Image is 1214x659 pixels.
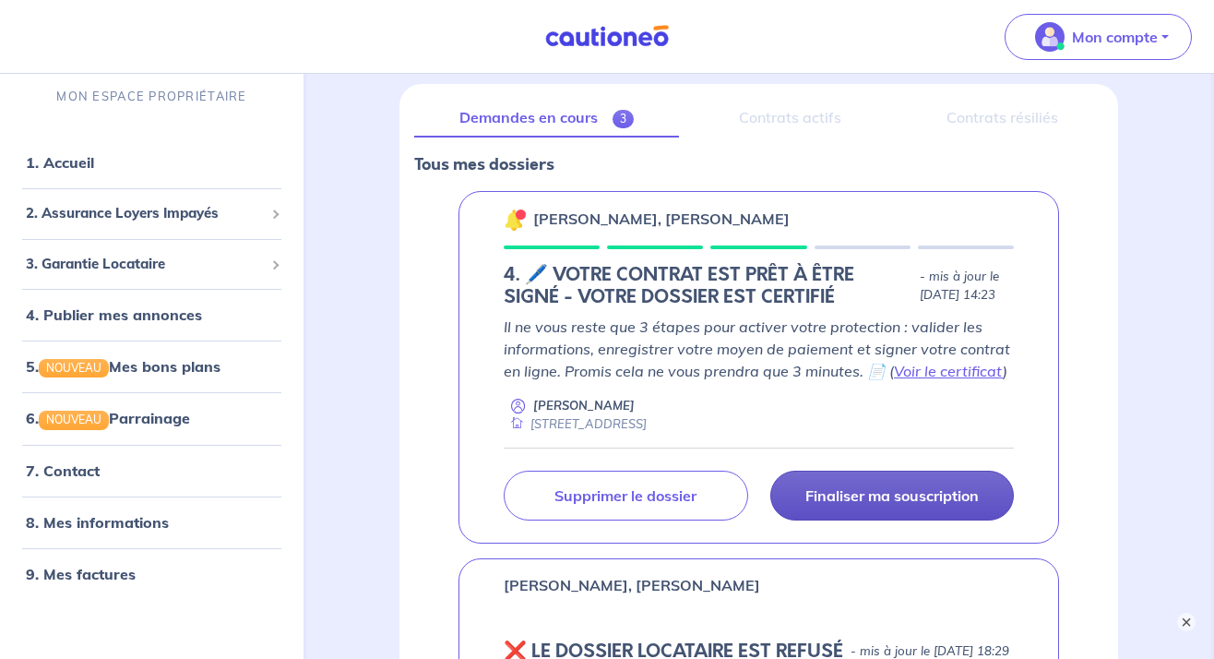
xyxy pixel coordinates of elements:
[504,471,748,521] a: Supprimer le dossier
[7,246,296,282] div: 3. Garantie Locataire
[770,471,1015,521] a: Finaliser ma souscription
[1072,26,1158,48] p: Mon compte
[7,401,296,437] div: 6.NOUVEAUParrainage
[414,152,1103,176] p: Tous mes dossiers
[26,565,136,583] a: 9. Mes factures
[7,452,296,489] div: 7. Contact
[504,209,526,231] img: 🔔
[26,513,169,532] a: 8. Mes informations
[1035,22,1065,52] img: illu_account_valid_menu.svg
[504,316,1014,382] p: Il ne vous reste que 3 étapes pour activer votre protection : valider les informations, enregistr...
[504,415,647,433] div: [STREET_ADDRESS]
[613,110,634,128] span: 3
[7,145,296,182] div: 1. Accueil
[1005,14,1192,60] button: illu_account_valid_menu.svgMon compte
[7,197,296,233] div: 2. Assurance Loyers Impayés
[538,25,676,48] img: Cautioneo
[26,306,202,325] a: 4. Publier mes annonces
[414,99,679,138] a: Demandes en cours3
[554,486,696,505] p: Supprimer le dossier
[504,264,1014,308] div: state: CONTRACT-INFO-IN-PROGRESS, Context: NEW,CHOOSE-CERTIFICATE,RELATIONSHIP,LESSOR-DOCUMENTS
[56,88,246,105] p: MON ESPACE PROPRIÉTAIRE
[504,574,760,596] p: [PERSON_NAME], [PERSON_NAME]
[7,504,296,541] div: 8. Mes informations
[26,204,264,225] span: 2. Assurance Loyers Impayés
[7,297,296,334] div: 4. Publier mes annonces
[504,264,912,308] h5: 4. 🖊️ VOTRE CONTRAT EST PRÊT À ÊTRE SIGNÉ - VOTRE DOSSIER EST CERTIFIÉ
[805,486,979,505] p: Finaliser ma souscription
[533,208,790,230] p: [PERSON_NAME], [PERSON_NAME]
[26,461,100,480] a: 7. Contact
[920,268,1014,305] p: - mis à jour le [DATE] 14:23
[26,254,264,275] span: 3. Garantie Locataire
[26,410,190,428] a: 6.NOUVEAUParrainage
[533,397,635,414] p: [PERSON_NAME]
[1177,613,1196,631] button: ×
[7,556,296,593] div: 9. Mes factures
[894,362,1003,380] a: Voir le certificat
[26,154,94,173] a: 1. Accueil
[26,358,220,377] a: 5.NOUVEAUMes bons plans
[7,349,296,386] div: 5.NOUVEAUMes bons plans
